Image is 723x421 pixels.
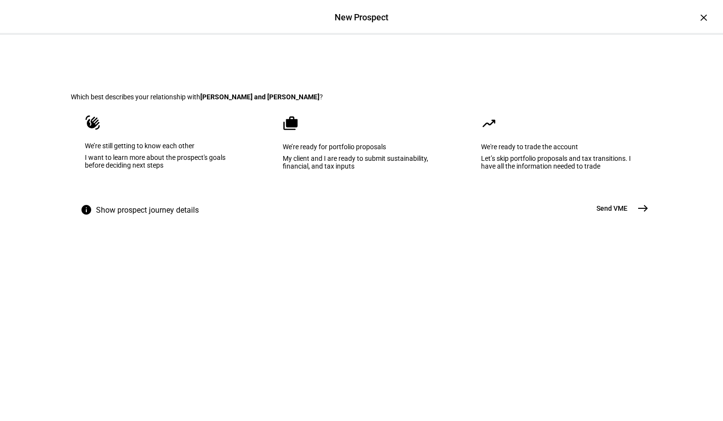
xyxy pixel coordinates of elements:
button: Send VME [585,199,653,218]
eth-mega-radio-button: We’re ready for portfolio proposals [268,101,454,199]
div: We're ready to trade the account [481,143,638,151]
button: Show prospect journey details [71,199,212,222]
div: Which best describes your relationship with ? [71,93,653,101]
mat-icon: waving_hand [85,115,100,130]
span: Send VME [596,203,627,213]
div: I want to learn more about the prospect's goals before deciding next steps [85,154,242,169]
span: Show prospect journey details [96,199,199,222]
mat-icon: info [80,204,92,216]
mat-icon: east [637,203,649,214]
div: My client and I are ready to submit sustainability, financial, and tax inputs [283,155,439,170]
eth-mega-radio-button: We’re still getting to know each other [71,101,256,199]
div: We’re ready for portfolio proposals [283,143,439,151]
mat-icon: cases [283,116,298,131]
b: [PERSON_NAME] and [PERSON_NAME] [200,93,320,101]
mat-icon: moving [481,116,497,131]
div: We’re still getting to know each other [85,142,242,150]
div: × [696,10,711,25]
div: Let’s skip portfolio proposals and tax transitions. I have all the information needed to trade [481,155,638,170]
eth-mega-radio-button: We're ready to trade the account [466,101,653,199]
